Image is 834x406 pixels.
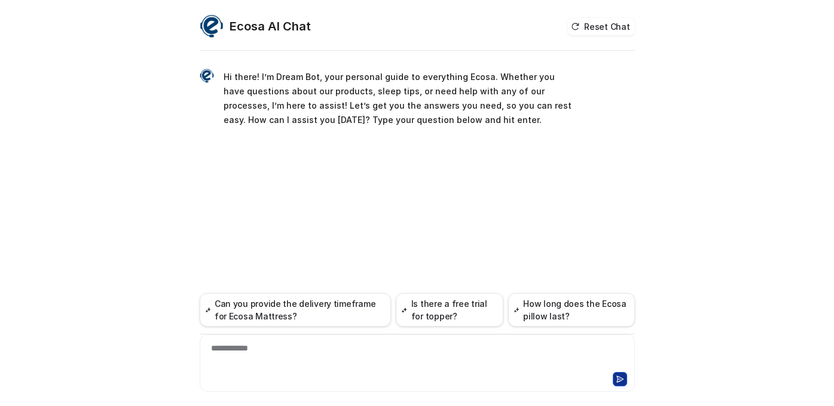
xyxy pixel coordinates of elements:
[508,293,635,327] button: How long does the Ecosa pillow last?
[396,293,503,327] button: Is there a free trial for topper?
[224,70,573,127] p: Hi there! I’m Dream Bot, your personal guide to everything Ecosa. Whether you have questions abou...
[230,18,311,35] h2: Ecosa AI Chat
[567,18,634,35] button: Reset Chat
[200,69,214,83] img: Widget
[200,293,392,327] button: Can you provide the delivery timeframe for Ecosa Mattress?
[200,14,224,38] img: Widget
